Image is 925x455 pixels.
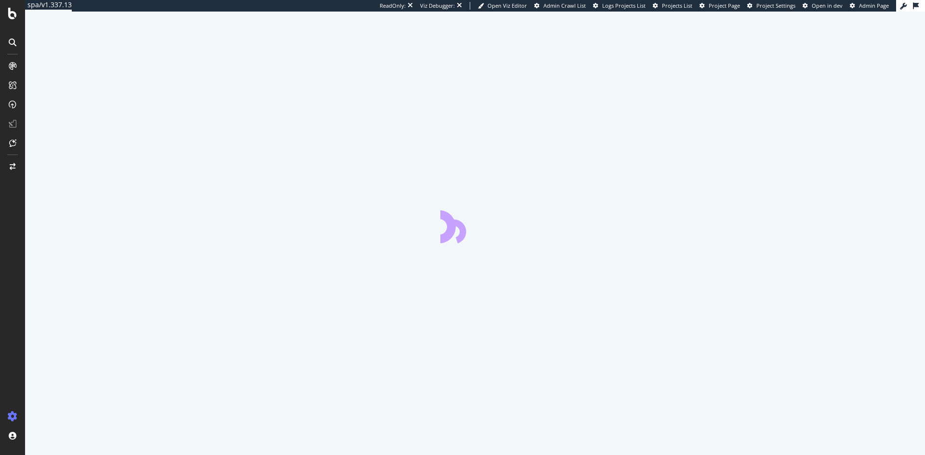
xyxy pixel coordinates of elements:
a: Logs Projects List [593,2,646,10]
a: Projects List [653,2,692,10]
span: Admin Page [859,2,889,9]
a: Project Page [700,2,740,10]
span: Project Settings [756,2,795,9]
span: Project Page [709,2,740,9]
span: Projects List [662,2,692,9]
div: animation [440,208,510,243]
span: Logs Projects List [602,2,646,9]
span: Open Viz Editor [488,2,527,9]
a: Open Viz Editor [478,2,527,10]
span: Admin Crawl List [543,2,586,9]
div: Viz Debugger: [420,2,455,10]
div: ReadOnly: [380,2,406,10]
a: Admin Page [850,2,889,10]
a: Project Settings [747,2,795,10]
span: Open in dev [812,2,843,9]
a: Admin Crawl List [534,2,586,10]
a: Open in dev [803,2,843,10]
